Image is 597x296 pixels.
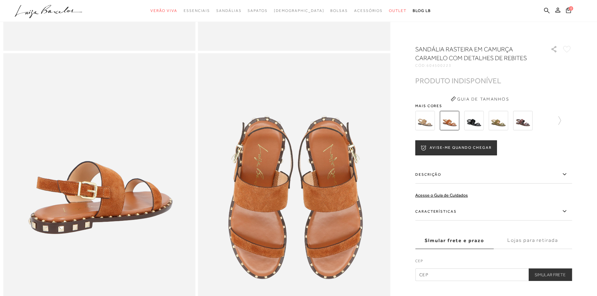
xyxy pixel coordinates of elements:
[415,268,572,281] input: CEP
[150,8,177,13] span: Verão Viva
[274,5,324,17] a: noSubCategoriesText
[184,5,210,17] a: categoryNavScreenReaderText
[330,5,348,17] a: categoryNavScreenReaderText
[415,64,541,67] div: CÓD:
[513,111,532,130] img: SANDÁLIA RASTEIRA EM COURO CROCO CAFÉ COM DETALHES DE REBITES
[150,5,177,17] a: categoryNavScreenReaderText
[415,193,468,198] a: Acesse o Guia de Cuidados
[528,268,572,281] button: Simular Frete
[464,111,484,130] img: SANDÁLIA RASTEIRA EM CAMURÇA PRETA COM DETALHES DE REBITES
[216,5,241,17] a: categoryNavScreenReaderText
[415,232,494,249] label: Simular frete e prazo
[389,5,406,17] a: categoryNavScreenReaderText
[415,165,572,184] label: Descrição
[494,232,572,249] label: Lojas para retirada
[569,6,573,11] span: 0
[415,258,572,267] label: CEP
[184,8,210,13] span: Essenciais
[389,8,406,13] span: Outlet
[354,5,383,17] a: categoryNavScreenReaderText
[415,202,572,221] label: Características
[415,45,533,62] h1: SANDÁLIA RASTEIRA EM CAMURÇA CARAMELO COM DETALHES DE REBITES
[448,94,511,104] button: Guia de Tamanhos
[354,8,383,13] span: Acessórios
[413,5,431,17] a: BLOG LB
[415,77,501,84] div: PRODUTO INDISPONÍVEL
[274,8,324,13] span: [DEMOGRAPHIC_DATA]
[415,140,497,155] button: AVISE-ME QUANDO CHEGAR
[489,111,508,130] img: SANDÁLIA RASTEIRA EM CAMURÇA VERDE MUSGO COM DETALHES DE REBITES
[564,7,573,15] button: 0
[330,8,348,13] span: Bolsas
[415,111,435,130] img: SANDÁLIA RASTEIRA EM CAMURÇA BEGE FENDI COM DETALHES DE REBITES
[248,8,267,13] span: Sapatos
[413,8,431,13] span: BLOG LB
[248,5,267,17] a: categoryNavScreenReaderText
[440,111,459,130] img: SANDÁLIA RASTEIRA EM CAMURÇA CARAMELO COM DETALHES DE REBITES
[415,104,572,108] span: Mais cores
[427,63,452,68] span: 604500223
[216,8,241,13] span: Sandálias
